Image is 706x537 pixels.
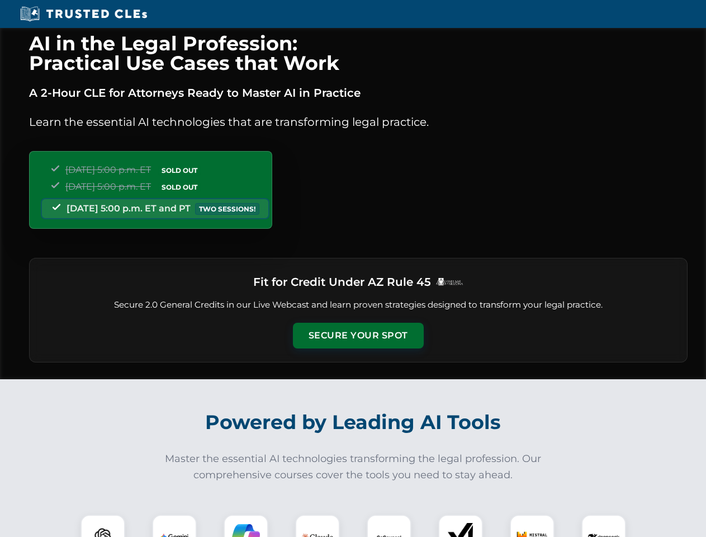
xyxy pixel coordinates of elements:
[43,299,674,312] p: Secure 2.0 General Credits in our Live Webcast and learn proven strategies designed to transform ...
[29,34,688,73] h1: AI in the Legal Profession: Practical Use Cases that Work
[293,323,424,348] button: Secure Your Spot
[65,164,151,175] span: [DATE] 5:00 p.m. ET
[44,403,663,442] h2: Powered by Leading AI Tools
[158,451,549,483] p: Master the essential AI technologies transforming the legal profession. Our comprehensive courses...
[65,181,151,192] span: [DATE] 5:00 p.m. ET
[29,84,688,102] p: A 2-Hour CLE for Attorneys Ready to Master AI in Practice
[435,277,463,286] img: Logo
[17,6,150,22] img: Trusted CLEs
[29,113,688,131] p: Learn the essential AI technologies that are transforming legal practice.
[253,272,431,292] h3: Fit for Credit Under AZ Rule 45
[158,181,201,193] span: SOLD OUT
[158,164,201,176] span: SOLD OUT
